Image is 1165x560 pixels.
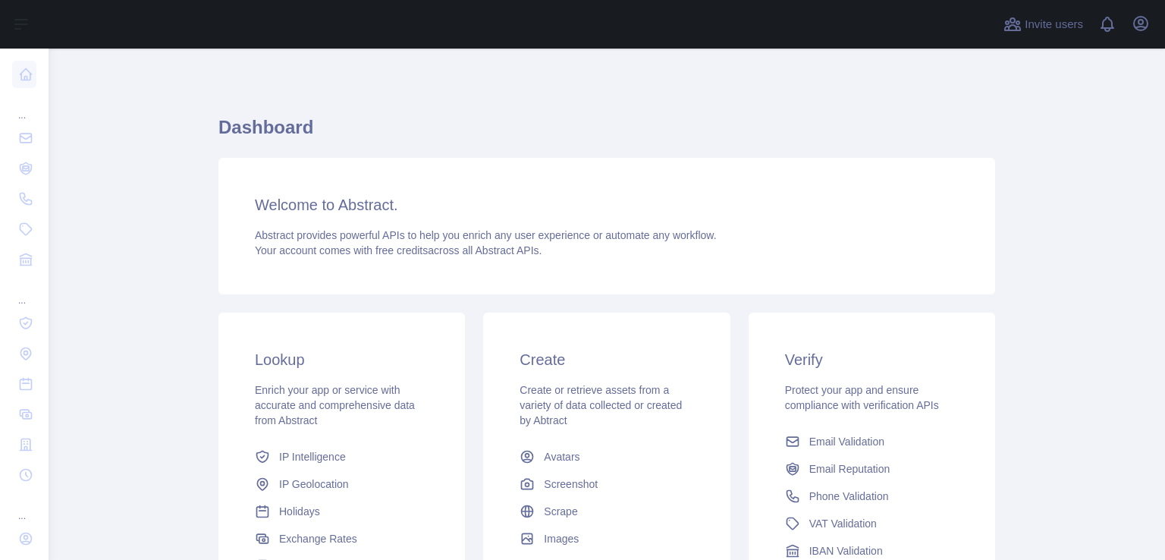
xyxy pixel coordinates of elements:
span: Avatars [544,449,579,464]
div: ... [12,276,36,307]
span: Your account comes with across all Abstract APIs. [255,244,542,256]
button: Invite users [1000,12,1086,36]
span: Create or retrieve assets from a variety of data collected or created by Abtract [520,384,682,426]
span: Email Reputation [809,461,890,477]
a: VAT Validation [779,510,965,537]
a: Images [513,525,699,552]
a: Email Reputation [779,455,965,483]
span: Holidays [279,504,320,519]
div: ... [12,492,36,522]
span: Phone Validation [809,489,889,504]
h3: Create [520,349,693,370]
span: Email Validation [809,434,884,449]
h3: Welcome to Abstract. [255,194,959,216]
a: Exchange Rates [249,525,435,552]
a: Screenshot [513,470,699,498]
a: Scrape [513,498,699,525]
span: Scrape [544,504,577,519]
a: Avatars [513,443,699,470]
span: Enrich your app or service with accurate and comprehensive data from Abstract [255,384,415,426]
a: Holidays [249,498,435,525]
div: ... [12,91,36,121]
a: Email Validation [779,428,965,455]
span: Protect your app and ensure compliance with verification APIs [785,384,939,411]
h1: Dashboard [218,115,995,152]
span: IP Intelligence [279,449,346,464]
h3: Verify [785,349,959,370]
span: free credits [375,244,428,256]
span: VAT Validation [809,516,877,531]
span: Invite users [1025,16,1083,33]
span: IP Geolocation [279,477,349,492]
span: IBAN Validation [809,543,883,558]
h3: Lookup [255,349,429,370]
span: Screenshot [544,477,598,492]
span: Abstract provides powerful APIs to help you enrich any user experience or automate any workflow. [255,229,717,241]
a: IP Geolocation [249,470,435,498]
a: IP Intelligence [249,443,435,470]
span: Exchange Rates [279,531,357,546]
span: Images [544,531,579,546]
a: Phone Validation [779,483,965,510]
